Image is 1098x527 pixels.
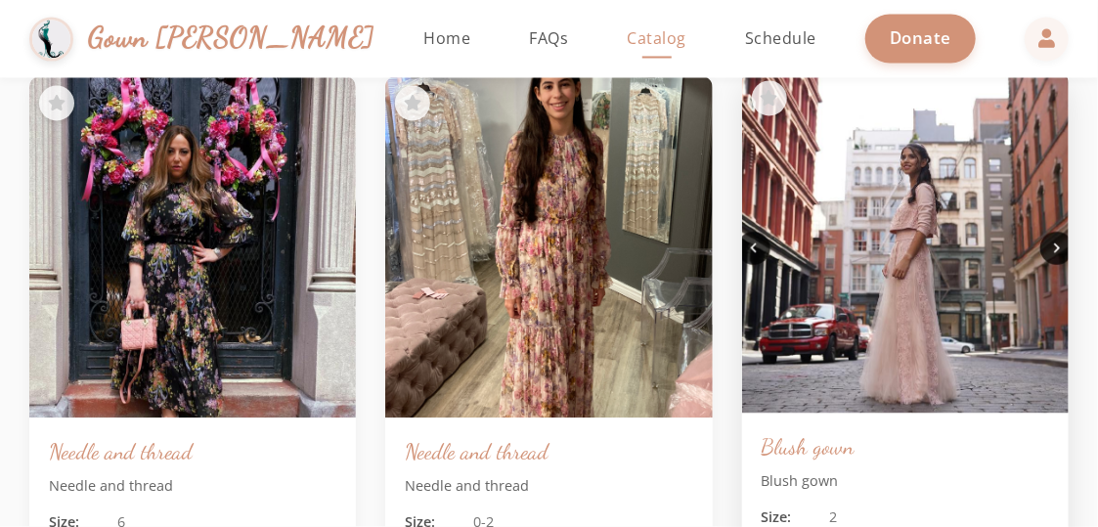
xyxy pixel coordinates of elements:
[405,476,692,498] p: Needle and thread
[29,13,360,66] a: Gown [PERSON_NAME]
[890,27,951,50] span: Donate
[762,433,1049,461] h3: Blush gown
[530,28,569,50] span: FAQs
[762,471,1049,493] p: Blush gown
[628,28,687,50] span: Catalog
[865,15,976,63] a: Donate
[88,18,374,60] span: Gown [PERSON_NAME]
[29,18,73,62] img: Gown Gmach Logo
[385,76,712,418] img: Needle and thread
[733,64,1076,423] img: Blush gown
[424,28,471,50] span: Home
[405,438,692,466] h3: Needle and thread
[49,476,336,498] p: Needle and thread
[29,76,356,418] img: Needle and thread
[745,28,816,50] span: Schedule
[49,438,336,466] h3: Needle and thread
